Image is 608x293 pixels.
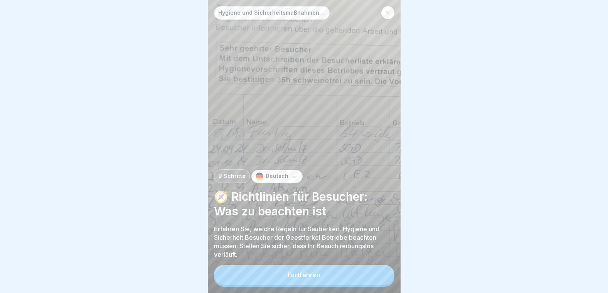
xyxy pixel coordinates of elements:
p: 🧭 Richtlinien für Besucher: Was zu beachten ist [214,189,394,218]
button: Fortfahren [214,265,394,285]
p: Deutsch [266,173,288,180]
p: Hygiene und Sicherheitsmaßnahmen in Schweinezuchtbetrieben [218,10,325,16]
p: Erfahren Sie, welche Regeln für Sauberkeit, Hygiene und Sicherheit Besucher der Geestferkel Betri... [214,225,394,259]
div: Fortfahren [288,271,320,278]
img: de.svg [256,173,263,180]
p: 9 Schritte [218,173,246,180]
